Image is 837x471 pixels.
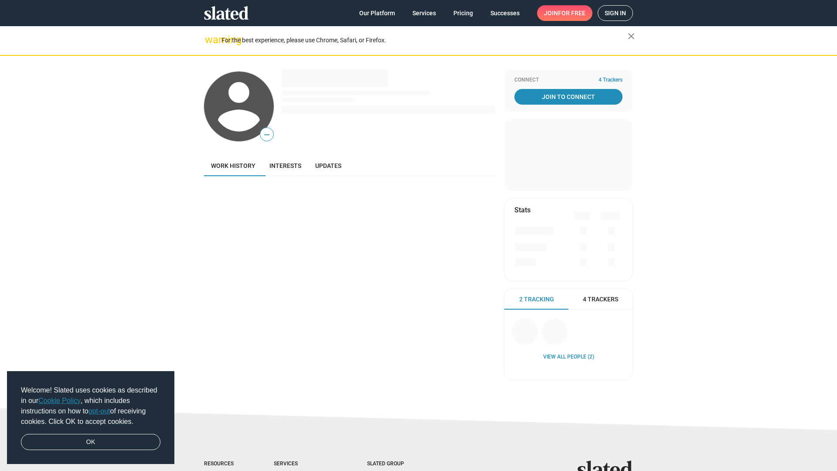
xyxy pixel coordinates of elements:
[598,5,633,21] a: Sign in
[583,295,618,304] span: 4 Trackers
[262,155,308,176] a: Interests
[514,205,531,215] mat-card-title: Stats
[21,434,160,451] a: dismiss cookie message
[7,371,174,464] div: cookieconsent
[626,31,636,41] mat-icon: close
[221,34,628,46] div: For the best experience, please use Chrome, Safari, or Firefox.
[204,461,239,468] div: Resources
[88,407,110,415] a: opt-out
[412,5,436,21] span: Services
[260,129,273,140] span: —
[38,397,81,404] a: Cookie Policy
[537,5,592,21] a: Joinfor free
[308,155,348,176] a: Updates
[205,34,215,45] mat-icon: warning
[544,5,585,21] span: Join
[405,5,443,21] a: Services
[599,77,623,84] span: 4 Trackers
[204,155,262,176] a: Work history
[359,5,395,21] span: Our Platform
[315,162,341,169] span: Updates
[519,295,554,304] span: 2 Tracking
[514,77,623,84] div: Connect
[274,461,332,468] div: Services
[605,6,626,20] span: Sign in
[516,89,621,105] span: Join To Connect
[367,461,426,468] div: Slated Group
[21,385,160,427] span: Welcome! Slated uses cookies as described in our , which includes instructions on how to of recei...
[483,5,527,21] a: Successes
[490,5,520,21] span: Successes
[558,5,585,21] span: for free
[352,5,402,21] a: Our Platform
[211,162,255,169] span: Work history
[446,5,480,21] a: Pricing
[453,5,473,21] span: Pricing
[543,354,594,361] a: View all People (2)
[514,89,623,105] a: Join To Connect
[269,162,301,169] span: Interests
